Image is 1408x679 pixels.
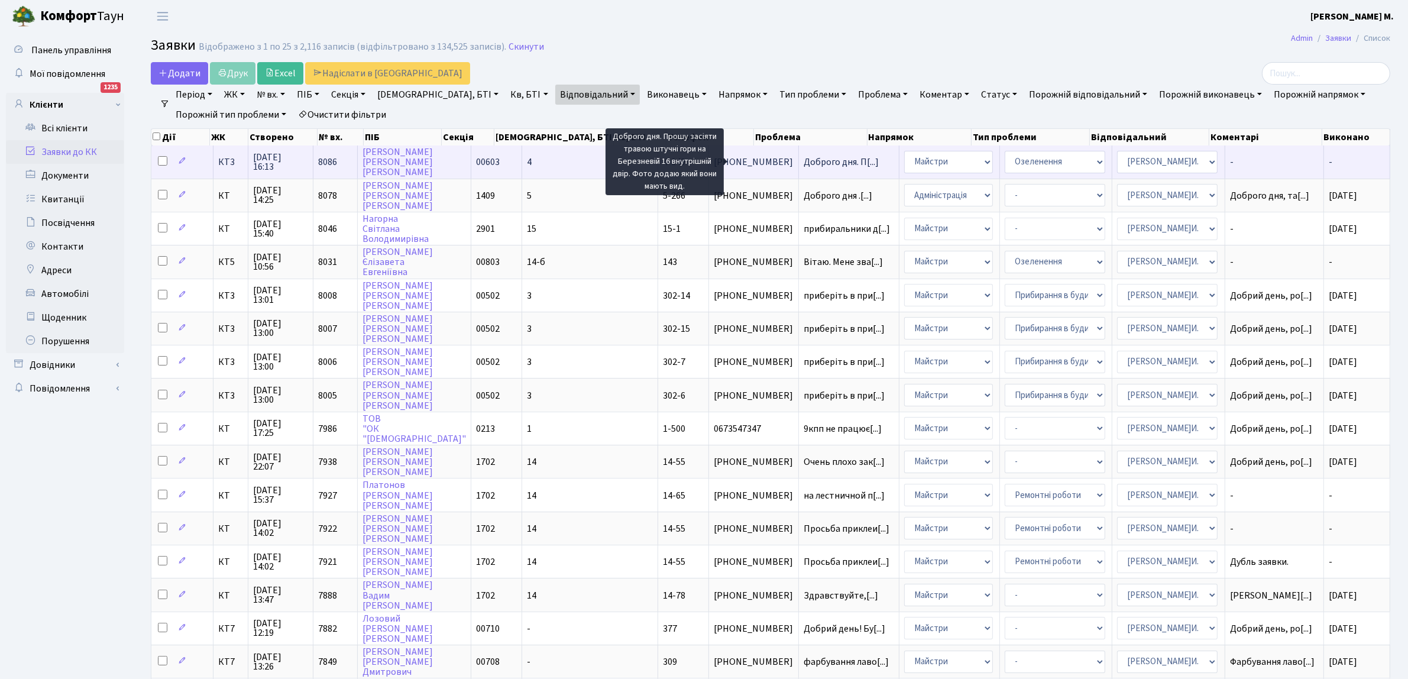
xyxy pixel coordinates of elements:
[509,41,544,53] a: Скинути
[1329,589,1357,602] span: [DATE]
[663,589,685,602] span: 14-78
[527,589,536,602] span: 14
[218,591,243,600] span: КТ
[171,105,291,125] a: Порожній тип проблеми
[476,455,495,468] span: 1702
[318,289,337,302] span: 8008
[253,486,308,505] span: [DATE] 15:37
[663,622,677,635] span: 377
[326,85,370,105] a: Секція
[293,105,391,125] a: Очистити фільтри
[218,357,243,367] span: КТ3
[476,256,500,269] span: 00803
[1024,85,1152,105] a: Порожній відповідальний
[1230,389,1312,402] span: Добрий день, ро[...]
[101,82,121,93] div: 1235
[218,524,243,533] span: КТ
[804,156,879,169] span: Доброго дня. П[...]
[318,189,337,202] span: 8078
[253,619,308,638] span: [DATE] 12:19
[1322,129,1390,145] th: Виконано
[494,129,614,145] th: [DEMOGRAPHIC_DATA], БТІ
[1269,85,1370,105] a: Порожній напрямок
[527,455,536,468] span: 14
[804,189,872,202] span: Доброго дня .[...]
[714,291,794,300] span: [PHONE_NUMBER]
[1329,222,1357,235] span: [DATE]
[714,591,794,600] span: [PHONE_NUMBER]
[148,7,177,26] button: Переключити навігацію
[714,257,794,267] span: [PHONE_NUMBER]
[1329,189,1357,202] span: [DATE]
[476,655,500,668] span: 00708
[714,85,772,105] a: Напрямок
[1230,189,1309,202] span: Доброго дня, та[...]
[1230,322,1312,335] span: Добрий день, ро[...]
[253,219,308,238] span: [DATE] 15:40
[253,253,308,271] span: [DATE] 10:56
[318,322,337,335] span: 8007
[663,455,685,468] span: 14-55
[714,391,794,400] span: [PHONE_NUMBER]
[1230,289,1312,302] span: Добрий день, ро[...]
[318,156,337,169] span: 8086
[804,322,885,335] span: приберіть в при[...]
[555,85,640,105] a: Відповідальний
[606,128,724,195] div: Доброго дня. Прошу засіяти травою штучні гори на Березневій 16 внутрішній двір. Фото додаю який в...
[218,624,243,633] span: КТ7
[362,512,433,545] a: [PERSON_NAME][PERSON_NAME][PERSON_NAME]
[804,256,883,269] span: Вітаю. Мене зва[...]
[40,7,124,27] span: Таун
[362,412,466,445] a: ТОВ"ОК"[DEMOGRAPHIC_DATA]"
[804,555,889,568] span: Просьба приклеи[...]
[1230,622,1312,635] span: Добрий день, ро[...]
[527,189,532,202] span: 5
[218,457,243,467] span: КТ
[253,586,308,604] span: [DATE] 13:47
[1090,129,1209,145] th: Відповідальний
[362,445,433,478] a: [PERSON_NAME][PERSON_NAME][PERSON_NAME]
[1230,422,1312,435] span: Добрий день, ро[...]
[714,557,794,567] span: [PHONE_NUMBER]
[476,489,495,502] span: 1702
[1329,455,1357,468] span: [DATE]
[318,222,337,235] span: 8046
[714,524,794,533] span: [PHONE_NUMBER]
[804,422,882,435] span: 9кпп не працює[...]
[1310,10,1394,23] b: [PERSON_NAME] М.
[318,489,337,502] span: 7927
[506,85,552,105] a: Кв, БТІ
[804,289,885,302] span: приберіть в при[...]
[257,62,303,85] a: Excel
[1351,32,1390,45] li: Список
[642,85,711,105] a: Виконавець
[476,422,495,435] span: 0213
[1230,491,1319,500] span: -
[527,422,532,435] span: 1
[714,457,794,467] span: [PHONE_NUMBER]
[663,489,685,502] span: 14-65
[476,289,500,302] span: 00502
[663,555,685,568] span: 14-55
[714,324,794,334] span: [PHONE_NUMBER]
[754,129,868,145] th: Проблема
[1329,355,1357,368] span: [DATE]
[362,645,433,678] a: [PERSON_NAME][PERSON_NAME]Дмитрович
[1329,422,1357,435] span: [DATE]
[40,7,97,25] b: Комфорт
[804,389,885,402] span: приберіть в при[...]
[1230,655,1315,668] span: Фарбування лаво[...]
[364,129,442,145] th: ПІБ
[476,156,500,169] span: 00603
[318,522,337,535] span: 7922
[6,187,124,211] a: Квитанції
[476,522,495,535] span: 1702
[362,479,433,512] a: Платонов[PERSON_NAME][PERSON_NAME]
[151,129,210,145] th: Дії
[1329,156,1332,169] span: -
[527,489,536,502] span: 14
[527,522,536,535] span: 14
[804,489,885,502] span: на лестничной п[...]
[373,85,503,105] a: [DEMOGRAPHIC_DATA], БТІ
[1273,26,1408,51] nav: breadcrumb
